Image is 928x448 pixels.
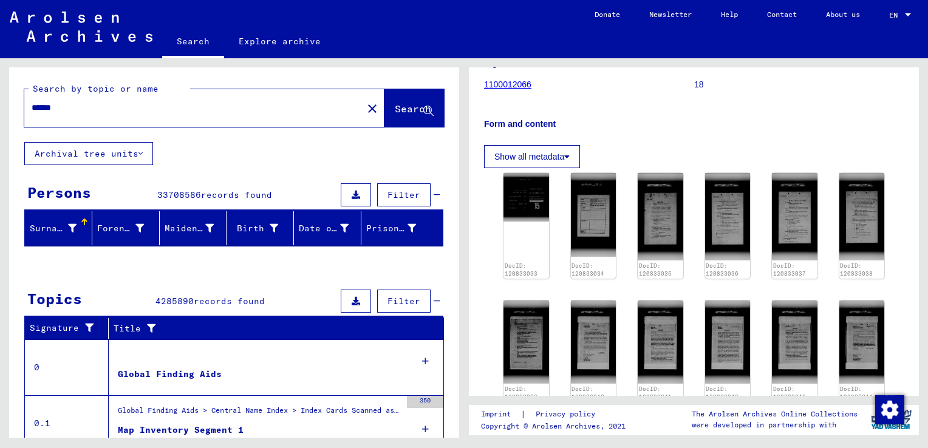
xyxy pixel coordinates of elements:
b: Form and content [484,119,556,129]
button: Filter [377,290,431,313]
button: Archival tree units [24,142,153,165]
font: Archival tree units [35,148,138,159]
a: DocID: 120833044 [840,385,873,401]
span: records found [194,296,265,307]
span: records found [201,189,272,200]
font: Forename [97,223,141,234]
img: 001.jpg [705,173,751,260]
font: Date of birth [299,223,370,234]
mat-header-cell: Vorname [92,211,160,245]
img: 001.jpg [839,300,885,384]
span: Filter [387,189,420,200]
a: DocID: 120833038 [840,262,873,277]
img: 001.jpg [839,173,885,260]
font: Birth [237,223,264,234]
mat-header-cell: Prisoner # [361,211,443,245]
font: Signature [30,322,79,334]
img: Arolsen_neg.svg [10,12,152,42]
a: DocID: 120833043 [773,385,806,401]
div: Persons [27,182,91,203]
mat-header-cell: Geburt‏ [227,211,294,245]
a: DocID: 120833041 [639,385,672,401]
img: 001.jpg [772,173,817,260]
font: | [520,408,526,421]
a: DocID: 120833040 [571,385,604,401]
a: Imprint [481,408,520,421]
div: 350 [407,396,443,408]
img: Change consent [875,395,904,424]
div: Maiden name [165,219,230,238]
font: Prisoner # [366,223,421,234]
div: Change consent [875,395,904,424]
span: 4285890 [155,296,194,307]
mat-header-cell: Geburtsname [160,211,227,245]
mat-header-cell: Nachname [25,211,92,245]
div: Surname [30,219,92,238]
a: DocID: 120833033 [505,262,537,277]
div: Global Finding Aids > Central Name Index > Index Cards Scanned as Part of Sequential Mass Digitiz... [118,405,401,422]
span: Search [395,103,431,115]
a: DocID: 120833039 [505,385,537,401]
font: Show all metadata [494,152,564,161]
button: Show all metadata [484,145,580,168]
div: Topics [27,288,82,310]
div: Date of birth [299,219,364,238]
font: Surname [30,223,68,234]
span: Filter [387,296,420,307]
font: Title [114,322,141,335]
button: Clear [360,96,384,120]
img: 001.jpg [772,300,817,384]
img: 001.jpg [638,300,683,384]
td: 0 [25,339,109,395]
div: Signature [30,319,111,338]
div: Global Finding Aids [118,368,222,381]
button: Filter [377,183,431,206]
a: 1100012066 [484,80,531,89]
img: 001.jpg [571,300,616,384]
img: yv_logo.png [868,404,914,435]
a: DocID: 120833036 [706,262,739,277]
img: 001.jpg [503,173,549,222]
span: 33708586 [157,189,201,200]
a: Search [162,27,224,58]
a: Explore archive [224,27,335,56]
button: Search [384,89,444,127]
b: Signature [484,58,524,68]
a: DocID: 120833037 [773,262,806,277]
img: 001.jpg [503,300,549,384]
div: Forename [97,219,159,238]
span: EN [889,11,902,19]
img: 001.jpg [705,300,751,384]
a: DocID: 120833034 [571,262,604,277]
p: Copyright © Arolsen Archives, 2021 [481,421,626,432]
mat-icon: close [365,101,380,116]
a: DocID: 120833042 [706,385,739,401]
mat-header-cell: Geburtsdatum [294,211,361,245]
p: were developed in partnership with [692,419,858,430]
p: 18 [694,78,904,91]
a: Privacy policy [526,408,610,421]
img: 001.jpg [638,173,683,260]
font: Maiden name [165,223,225,234]
a: DocID: 120833035 [639,262,672,277]
p: The Arolsen Archives Online Collections [692,409,858,419]
div: Prisoner # [366,219,431,238]
img: 001.jpg [571,173,616,257]
div: Map Inventory Segment 1 [118,424,244,436]
div: Birth [231,219,293,238]
b: Number of documents [694,58,785,68]
div: Title [114,319,432,338]
mat-label: Search by topic or name [33,83,159,94]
